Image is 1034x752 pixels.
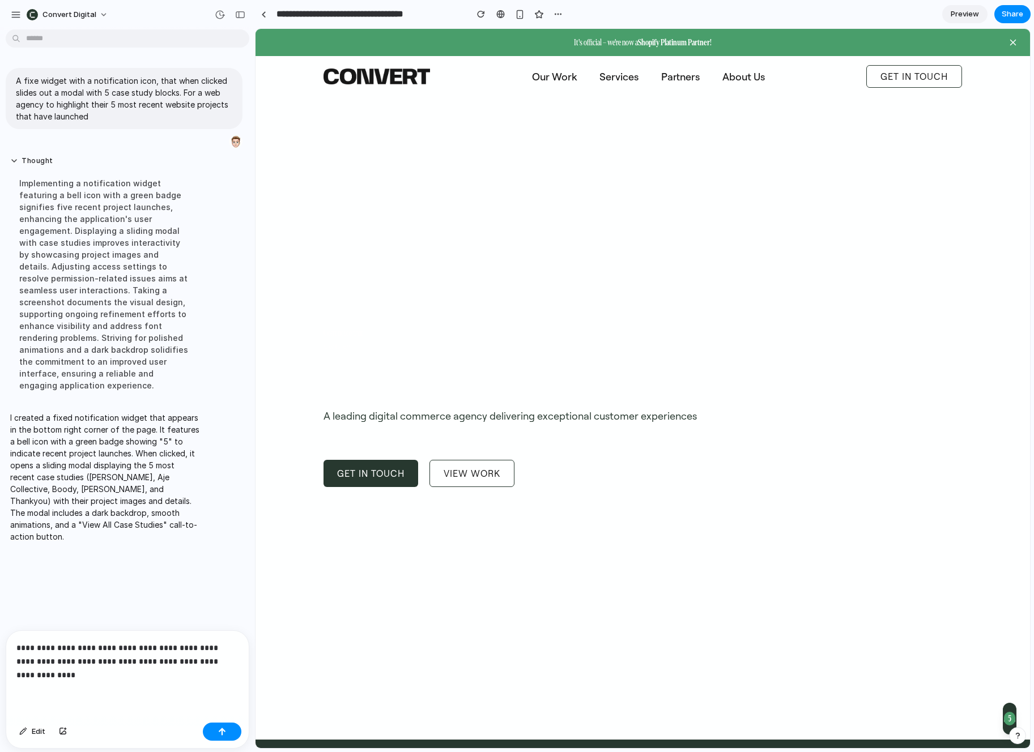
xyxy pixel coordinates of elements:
[68,379,441,395] p: A leading digital commerce agency delivering exceptional customer experiences
[10,412,199,542] p: I created a fixed notification widget that appears in the bottom right corner of the page. It fea...
[68,40,175,55] img: image.png
[942,5,988,23] a: Preview
[32,726,45,737] span: Edit
[265,36,333,59] p: Our Work
[10,170,199,398] div: Implementing a notification widget featuring a bell icon with a green badge signifies five recent...
[14,723,51,741] button: Edit
[456,36,521,59] p: About Us
[68,297,441,324] h1: Commerce that
[333,36,394,59] p: Services
[1002,8,1023,20] span: Share
[82,438,149,451] p: Get In Touch
[188,438,245,451] p: View Work
[382,8,454,18] strong: Shopify Platinum Partner
[318,7,456,20] p: It's official – we're now a !
[394,36,456,59] p: Partners
[16,75,232,122] p: A fixe widget with a notification icon, that when clicked slides out a modal with 5 case study bl...
[625,41,692,54] p: GET IN TOUCH
[42,9,96,20] span: Convert Digital
[951,8,979,20] span: Preview
[68,313,94,322] em: stacks up
[748,683,760,697] div: 5
[994,5,1031,23] button: Share
[22,6,114,24] button: Convert Digital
